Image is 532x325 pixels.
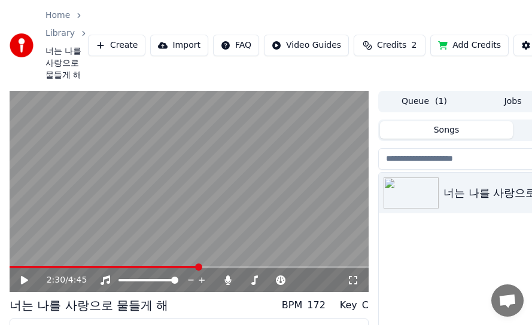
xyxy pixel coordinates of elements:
[45,27,75,39] a: Library
[380,93,469,110] button: Queue
[282,298,302,312] div: BPM
[213,35,259,56] button: FAQ
[10,33,34,57] img: youka
[307,298,326,312] div: 172
[435,96,447,108] span: ( 1 )
[45,10,70,22] a: Home
[88,35,146,56] button: Create
[377,39,406,51] span: Credits
[45,10,88,81] nav: breadcrumb
[45,45,88,81] span: 너는 나를 사랑으로 물들게 해
[354,35,425,56] button: Credits2
[430,35,509,56] button: Add Credits
[47,274,75,286] div: /
[264,35,349,56] button: Video Guides
[411,39,417,51] span: 2
[491,284,524,317] a: 채팅 열기
[150,35,208,56] button: Import
[10,297,168,314] div: 너는 나를 사랑으로 물들게 해
[380,121,513,139] button: Songs
[47,274,65,286] span: 2:30
[362,298,369,312] div: C
[340,298,357,312] div: Key
[68,274,87,286] span: 4:45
